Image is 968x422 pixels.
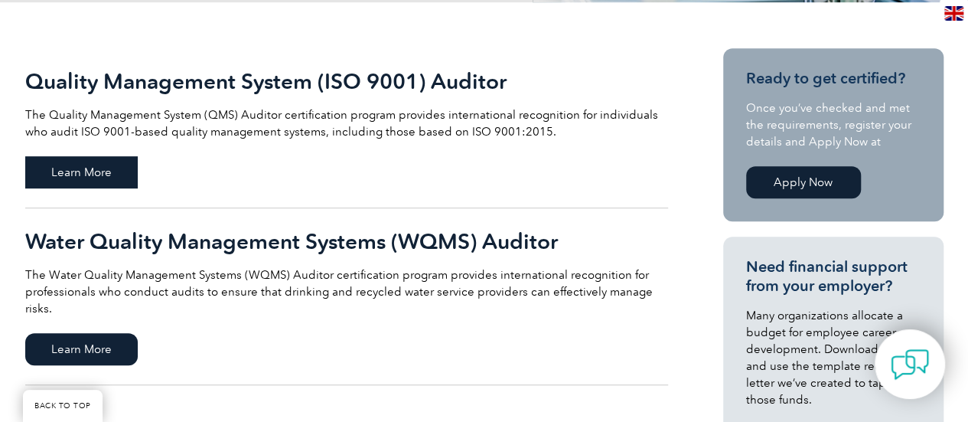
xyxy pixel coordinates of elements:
a: Water Quality Management Systems (WQMS) Auditor The Water Quality Management Systems (WQMS) Audit... [25,208,668,385]
img: en [944,6,963,21]
p: Once you’ve checked and met the requirements, register your details and Apply Now at [746,100,921,150]
h3: Need financial support from your employer? [746,257,921,296]
span: Learn More [25,156,138,188]
p: The Quality Management System (QMS) Auditor certification program provides international recognit... [25,106,668,140]
h2: Quality Management System (ISO 9001) Auditor [25,69,668,93]
p: Many organizations allocate a budget for employee career development. Download, modify and use th... [746,307,921,408]
span: Learn More [25,333,138,365]
h2: Water Quality Management Systems (WQMS) Auditor [25,229,668,254]
a: BACK TO TOP [23,390,103,422]
img: contact-chat.png [891,345,929,384]
a: Apply Now [746,166,861,198]
h3: Ready to get certified? [746,69,921,88]
p: The Water Quality Management Systems (WQMS) Auditor certification program provides international ... [25,267,668,317]
a: Quality Management System (ISO 9001) Auditor The Quality Management System (QMS) Auditor certific... [25,48,668,208]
